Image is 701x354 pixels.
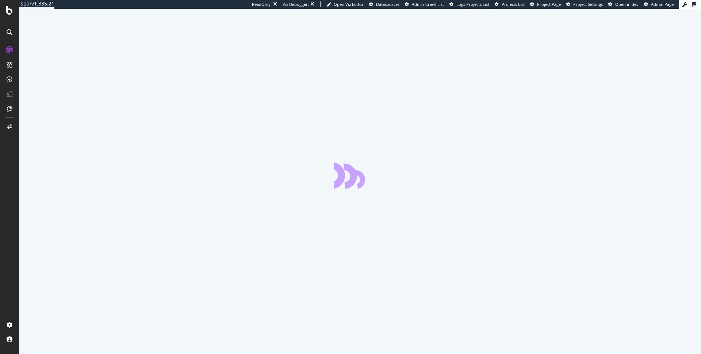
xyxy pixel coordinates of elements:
[326,1,364,7] a: Open Viz Editor
[376,1,399,7] span: Datasources
[495,1,525,7] a: Projects List
[573,1,603,7] span: Project Settings
[283,1,309,7] div: Viz Debugger:
[608,1,639,7] a: Open in dev
[334,162,386,189] div: animation
[405,1,444,7] a: Admin Crawl List
[530,1,561,7] a: Project Page
[537,1,561,7] span: Project Page
[566,1,603,7] a: Project Settings
[502,1,525,7] span: Projects List
[615,1,639,7] span: Open in dev
[369,1,399,7] a: Datasources
[449,1,489,7] a: Logs Projects List
[412,1,444,7] span: Admin Crawl List
[252,1,272,7] div: ReadOnly:
[456,1,489,7] span: Logs Projects List
[644,1,674,7] a: Admin Page
[334,1,364,7] span: Open Viz Editor
[651,1,674,7] span: Admin Page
